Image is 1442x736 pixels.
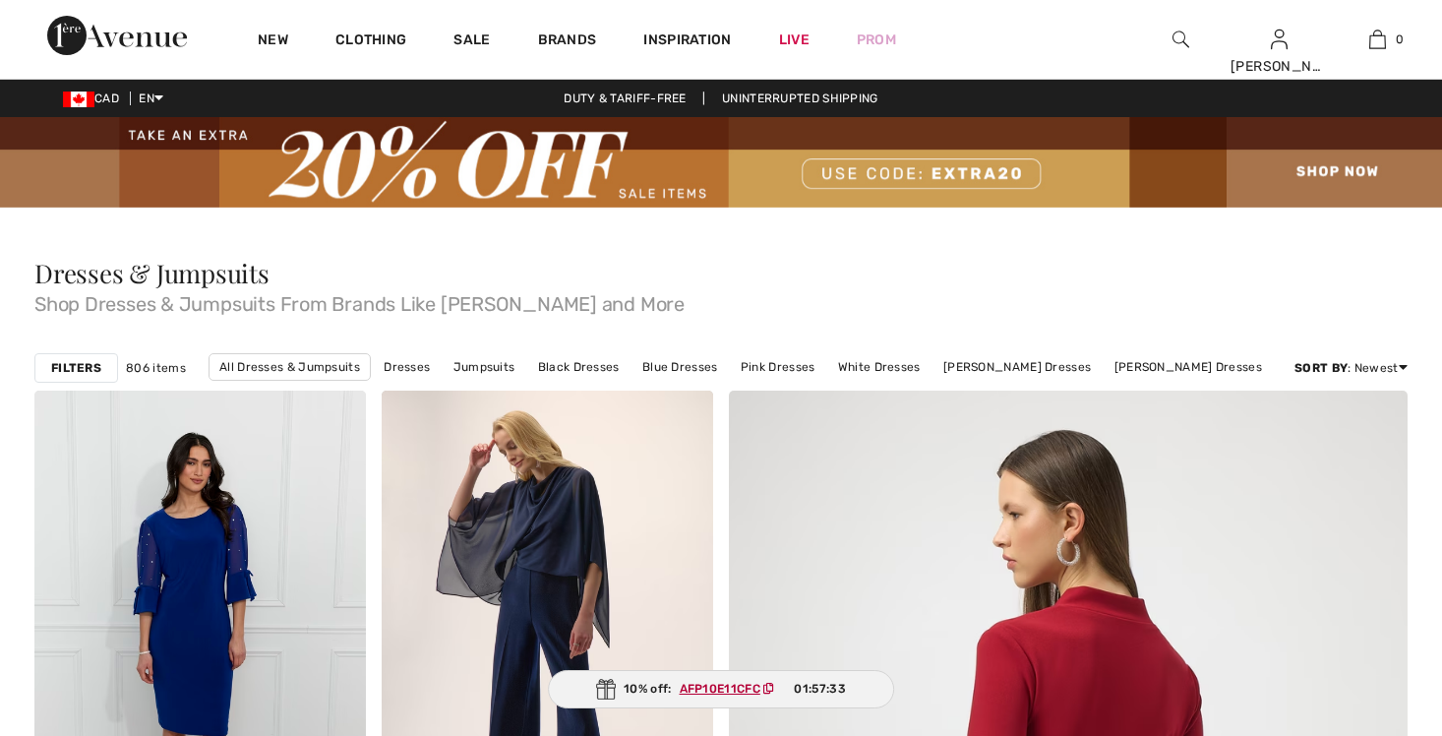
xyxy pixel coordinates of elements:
div: 10% off: [548,670,894,708]
a: Brands [538,31,597,52]
a: Pink Dresses [731,354,825,380]
a: Live [779,30,810,50]
a: Sale [453,31,490,52]
img: My Info [1271,28,1288,51]
img: My Bag [1369,28,1386,51]
a: New [258,31,288,52]
a: Blue Dresses [632,354,728,380]
a: [PERSON_NAME] Dresses [933,354,1101,380]
div: : Newest [1294,359,1408,377]
a: Dresses [374,354,440,380]
span: 01:57:33 [794,680,845,698]
a: Sign In [1271,30,1288,48]
a: White Dresses [828,354,931,380]
span: 806 items [126,359,186,377]
strong: Sort By [1294,361,1348,375]
span: Inspiration [643,31,731,52]
ins: AFP10E11CFC [680,682,760,696]
a: Jumpsuits [444,354,525,380]
a: Clothing [335,31,406,52]
span: EN [139,92,163,105]
span: Dresses & Jumpsuits [34,256,270,290]
span: Shop Dresses & Jumpsuits From Brands Like [PERSON_NAME] and More [34,286,1408,314]
span: 0 [1396,31,1404,48]
img: 1ère Avenue [47,16,187,55]
strong: Filters [51,359,101,377]
img: Canadian Dollar [63,92,94,107]
a: Prom [857,30,896,50]
a: All Dresses & Jumpsuits [209,353,371,381]
a: [PERSON_NAME] Dresses [1105,354,1272,380]
span: CAD [63,92,127,105]
a: Black Dresses [528,354,630,380]
img: Gift.svg [596,679,616,700]
img: search the website [1172,28,1189,51]
div: [PERSON_NAME] [1231,56,1327,77]
a: 0 [1329,28,1425,51]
